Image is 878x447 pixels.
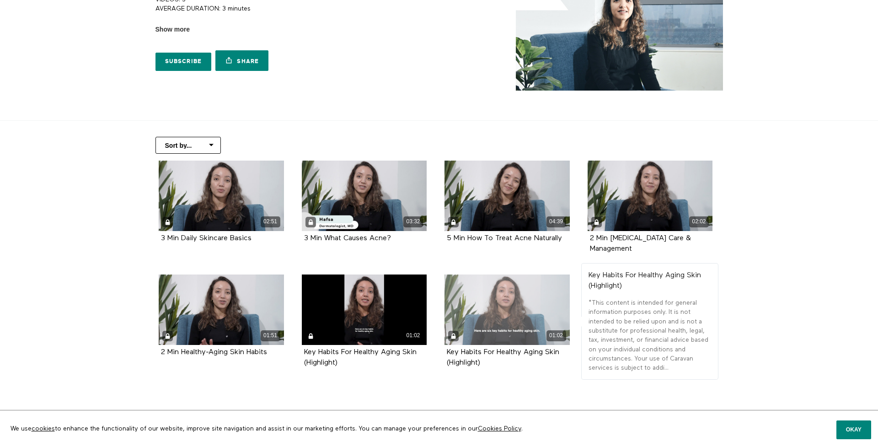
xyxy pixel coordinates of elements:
[32,425,55,432] a: cookies
[261,330,280,341] div: 01:51
[155,25,190,34] span: Show more
[161,349,267,355] a: 2 Min Healthy-Aging Skin Habits
[302,161,427,231] a: 3 Min What Causes Acne? 03:32
[215,50,268,71] a: Share
[444,275,570,345] a: Key Habits For Healthy Aging Skin (Highlight) 01:02
[161,235,252,242] strong: 3 Min Daily Skincare Basics
[261,216,280,227] div: 02:51
[588,161,713,231] a: 2 Min Eczema Care & Management 02:02
[155,53,212,71] a: Subscribe
[447,235,562,242] a: 5 Min How To Treat Acne Naturally
[447,235,562,242] strong: 5 Min How To Treat Acne Naturally
[478,425,521,432] a: Cookies Policy
[444,161,570,231] a: 5 Min How To Treat Acne Naturally 04:39
[304,235,391,242] a: 3 Min What Causes Acne?
[403,216,423,227] div: 03:32
[546,216,566,227] div: 04:39
[159,161,284,231] a: 3 Min Daily Skincare Basics 02:51
[304,349,417,366] a: Key Habits For Healthy Aging Skin (Highlight)
[590,235,691,252] a: 2 Min [MEDICAL_DATA] Care & Management
[590,235,691,253] strong: 2 Min Eczema Care & Management
[836,420,871,439] button: Okay
[689,216,709,227] div: 02:02
[161,349,267,356] strong: 2 Min Healthy-Aging Skin Habits
[589,298,711,372] p: *This content is intended for general information purposes only. It is not intended to be relied ...
[302,275,427,345] a: Key Habits For Healthy Aging Skin (Highlight) 01:02
[403,330,423,341] div: 01:02
[159,275,284,345] a: 2 Min Healthy-Aging Skin Habits 01:51
[546,330,566,341] div: 01:02
[161,235,252,242] a: 3 Min Daily Skincare Basics
[304,235,391,242] strong: 3 Min What Causes Acne?
[4,417,692,440] p: We use to enhance the functionality of our website, improve site navigation and assist in our mar...
[447,349,559,366] a: Key Habits For Healthy Aging Skin (Highlight)
[589,272,701,290] strong: Key Habits For Healthy Aging Skin (Highlight)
